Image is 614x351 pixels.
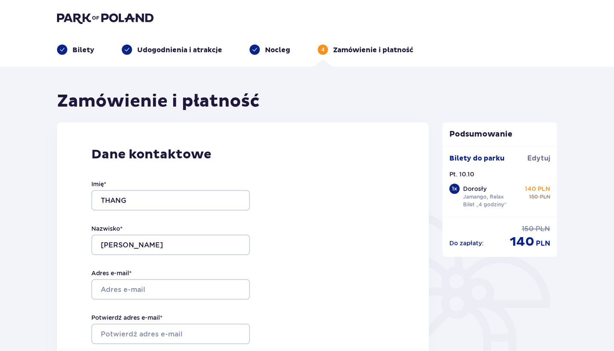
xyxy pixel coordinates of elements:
[333,45,413,55] p: Zamówienie i płatność
[525,184,550,193] p: 140 PLN
[529,193,538,201] span: 150
[91,146,394,163] p: Dane kontaktowe
[265,45,290,55] p: Nocleg
[540,193,550,201] span: PLN
[57,91,260,112] h1: Zamówienie i płatność
[91,180,106,188] label: Imię *
[91,324,250,344] input: Potwierdź adres e-mail
[72,45,94,55] p: Bilety
[250,45,290,55] div: Nocleg
[91,190,250,211] input: Imię
[57,12,153,24] img: Park of Poland logo
[137,45,222,55] p: Udogodnienia i atrakcje
[536,239,550,248] span: PLN
[321,46,325,54] p: 4
[449,239,484,247] p: Do zapłaty :
[122,45,222,55] div: Udogodnienia i atrakcje
[463,201,507,208] p: Bilet „4 godziny”
[91,269,132,277] label: Adres e-mail *
[91,279,250,300] input: Adres e-mail
[522,224,534,234] span: 150
[57,45,94,55] div: Bilety
[463,184,487,193] p: Dorosły
[449,154,505,163] p: Bilety do parku
[91,313,163,322] label: Potwierdź adres e-mail *
[463,193,504,201] p: Jamango, Relax
[510,234,534,250] span: 140
[527,154,550,163] span: Edytuj
[91,235,250,255] input: Nazwisko
[449,184,460,194] div: 1 x
[442,129,557,140] p: Podsumowanie
[91,224,123,233] label: Nazwisko *
[536,224,550,234] span: PLN
[449,170,474,178] p: Pt. 10.10
[318,45,413,55] div: 4Zamówienie i płatność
